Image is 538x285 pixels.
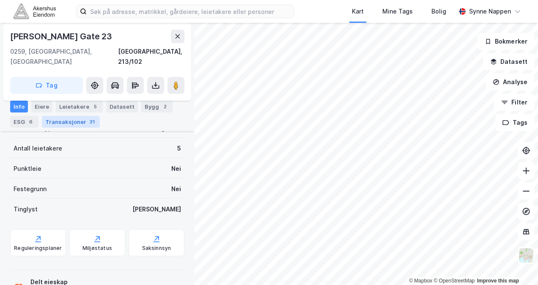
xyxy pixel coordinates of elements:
button: Filter [494,94,535,111]
a: Improve this map [477,278,519,284]
iframe: Chat Widget [496,244,538,285]
div: Datasett [106,101,138,112]
div: Synne Nappen [469,6,511,16]
div: Nei [171,184,181,194]
button: Datasett [483,53,535,70]
div: Mine Tags [382,6,413,16]
button: Tag [10,77,83,94]
div: 5 [177,143,181,153]
div: Kart [352,6,364,16]
div: [PERSON_NAME] Gate 23 [10,30,114,43]
div: [PERSON_NAME] [132,204,181,214]
div: Punktleie [14,164,41,174]
div: Festegrunn [14,184,47,194]
button: Tags [495,114,535,131]
a: OpenStreetMap [434,278,475,284]
div: Leietakere [56,101,103,112]
div: Eiere [31,101,52,112]
img: akershus-eiendom-logo.9091f326c980b4bce74ccdd9f866810c.svg [14,4,56,19]
div: Reguleringsplaner [14,245,62,252]
div: Miljøstatus [82,245,112,252]
div: Bolig [431,6,446,16]
div: Bygg [141,101,173,112]
div: Antall leietakere [14,143,62,153]
input: Søk på adresse, matrikkel, gårdeiere, leietakere eller personer [87,5,294,18]
button: Analyse [486,74,535,90]
div: 5 [91,102,99,111]
div: [GEOGRAPHIC_DATA], 213/102 [118,47,184,67]
div: ESG [10,116,38,128]
div: Saksinnsyn [142,245,171,252]
div: 0259, [GEOGRAPHIC_DATA], [GEOGRAPHIC_DATA] [10,47,118,67]
div: Info [10,101,28,112]
div: Nei [171,164,181,174]
div: 6 [27,118,35,126]
div: Kontrollprogram for chat [496,244,538,285]
div: Transaksjoner [42,116,100,128]
div: 2 [161,102,169,111]
button: Bokmerker [478,33,535,50]
a: Mapbox [409,278,432,284]
div: Tinglyst [14,204,38,214]
div: 31 [88,118,96,126]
